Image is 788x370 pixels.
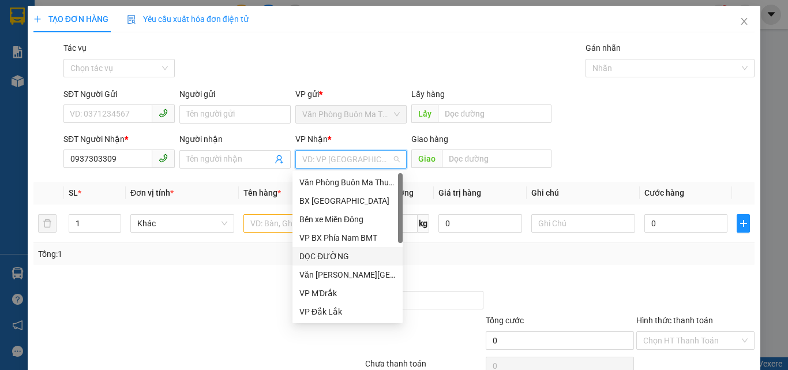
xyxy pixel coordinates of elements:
div: Văn Phòng Buôn Ma Thuột [299,176,396,189]
input: 0 [438,214,521,233]
span: TẠO ĐƠN HÀNG [33,14,108,24]
div: Tổng: 1 [38,248,305,260]
span: SL [69,188,78,197]
label: Gán nhãn [586,43,621,53]
div: DỌC ĐƯỜNG [299,250,396,263]
div: VP M'Drắk [292,284,403,302]
div: VP BX Phía Nam BMT [299,231,396,244]
input: Dọc đường [438,104,551,123]
th: Ghi chú [527,182,640,204]
div: VP Đắk Lắk [292,302,403,321]
button: plus [737,214,750,233]
div: Văn Phòng Buôn Ma Thuột [292,173,403,192]
span: Increase Value [108,215,121,223]
input: Dọc đường [442,150,551,168]
span: VP Nhận [295,134,328,144]
span: Văn Phòng Buôn Ma Thuột [302,106,400,123]
div: BX Tây Ninh [292,192,403,210]
button: delete [38,214,57,233]
span: Tên hàng [243,188,281,197]
span: plus [737,219,749,228]
span: Lấy [411,104,438,123]
div: VP gửi [295,88,407,100]
span: kg [418,214,429,233]
input: VD: Bàn, Ghế [243,214,347,233]
span: Giá trị hàng [438,188,481,197]
span: down [111,225,118,231]
div: Văn [PERSON_NAME][GEOGRAPHIC_DATA][PERSON_NAME] [299,268,396,281]
div: SĐT Người Nhận [63,133,175,145]
span: user-add [275,155,284,164]
div: Người gửi [179,88,291,100]
div: SĐT Người Gửi [63,88,175,100]
div: VP M'Drắk [299,287,396,300]
span: phone [159,154,168,163]
span: phone [159,109,168,118]
span: Giao [411,150,442,168]
div: VP BX Phía Nam BMT [292,229,403,247]
span: plus [33,15,42,23]
div: Người nhận [179,133,291,145]
div: DỌC ĐƯỜNG [292,247,403,266]
label: Hình thức thanh toán [636,316,713,325]
span: Cước hàng [644,188,684,197]
button: Close [728,6,760,38]
div: Bến xe Miền Đông [292,210,403,229]
span: Lấy hàng [411,89,445,99]
span: Yêu cầu xuất hóa đơn điện tử [127,14,249,24]
span: Giao hàng [411,134,448,144]
span: Tổng cước [486,316,524,325]
div: Văn Phòng Tân Phú [292,266,403,284]
span: Decrease Value [108,223,121,232]
span: Khác [137,215,227,232]
div: Bến xe Miền Đông [299,213,396,226]
label: Tác vụ [63,43,87,53]
span: Đơn vị tính [130,188,174,197]
div: BX [GEOGRAPHIC_DATA] [299,195,396,207]
span: up [111,216,118,223]
span: close [740,17,749,26]
img: icon [127,15,136,24]
div: VP Đắk Lắk [299,305,396,318]
input: Ghi Chú [531,214,635,233]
